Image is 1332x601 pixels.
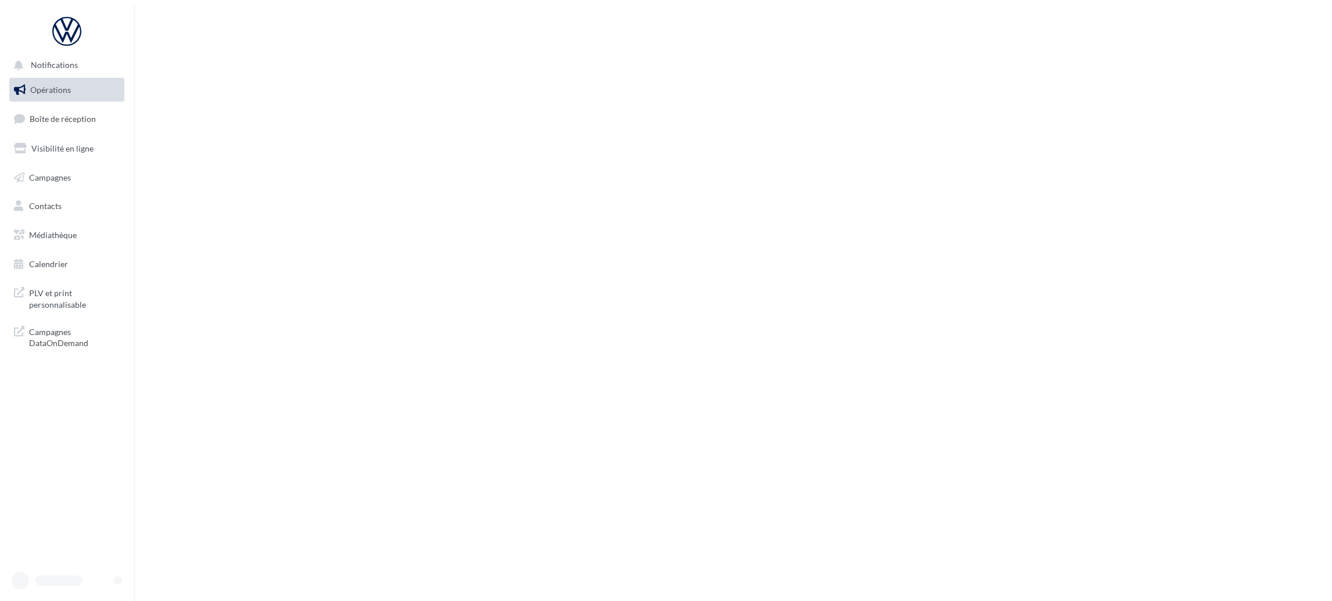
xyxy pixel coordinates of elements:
a: Opérations [7,78,127,102]
span: Campagnes [29,172,71,182]
a: Visibilité en ligne [7,136,127,161]
a: Boîte de réception [7,106,127,131]
a: Campagnes [7,165,127,190]
a: Campagnes DataOnDemand [7,319,127,354]
span: Notifications [31,60,78,70]
span: Boîte de réception [30,114,96,124]
a: PLV et print personnalisable [7,280,127,315]
a: Médiathèque [7,223,127,247]
span: Calendrier [29,259,68,269]
a: Calendrier [7,252,127,276]
span: PLV et print personnalisable [29,285,120,310]
span: Opérations [30,85,71,95]
span: Médiathèque [29,230,77,240]
span: Contacts [29,201,62,211]
span: Visibilité en ligne [31,143,94,153]
span: Campagnes DataOnDemand [29,324,120,349]
a: Contacts [7,194,127,218]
